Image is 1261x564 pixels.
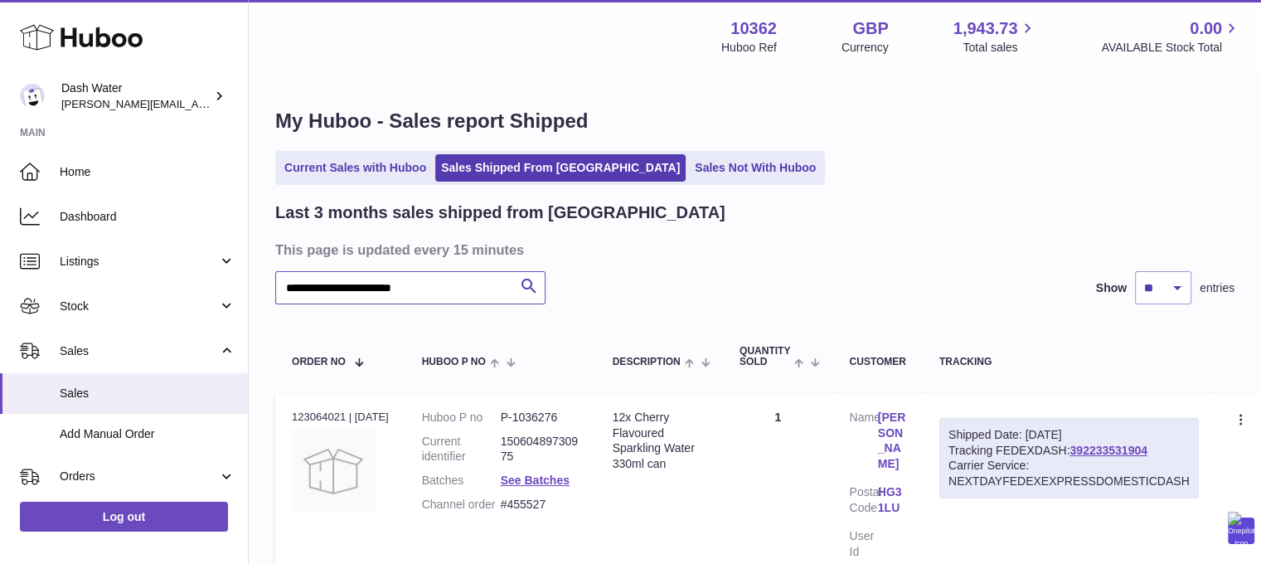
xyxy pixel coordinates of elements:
[60,386,235,401] span: Sales
[613,410,706,473] div: 12x Cherry Flavoured Sparkling Water 330ml can
[61,80,211,112] div: Dash Water
[501,497,580,513] dd: #455527
[849,528,877,560] dt: User Id
[939,418,1199,499] div: Tracking FEDEXDASH:
[422,410,501,425] dt: Huboo P no
[60,164,235,180] span: Home
[849,410,877,477] dt: Name
[740,346,790,367] span: Quantity Sold
[435,154,686,182] a: Sales Shipped From [GEOGRAPHIC_DATA]
[841,40,889,56] div: Currency
[1069,444,1147,457] a: 392233531904
[501,410,580,425] dd: P-1036276
[721,40,777,56] div: Huboo Ref
[939,357,1199,367] div: Tracking
[60,426,235,442] span: Add Manual Order
[275,241,1230,259] h3: This page is updated every 15 minutes
[730,17,777,40] strong: 10362
[20,502,228,532] a: Log out
[689,154,822,182] a: Sales Not With Huboo
[279,154,432,182] a: Current Sales with Huboo
[60,209,235,225] span: Dashboard
[501,434,580,465] dd: 15060489730975
[953,17,1037,56] a: 1,943.73 Total sales
[849,357,905,367] div: Customer
[60,299,218,314] span: Stock
[953,17,1018,40] span: 1,943.73
[422,357,486,367] span: Huboo P no
[948,458,1190,489] div: Carrier Service: NEXTDAYFEDEXEXPRESSDOMESTICDASH
[963,40,1036,56] span: Total sales
[61,97,332,110] span: [PERSON_NAME][EMAIL_ADDRESS][DOMAIN_NAME]
[20,84,45,109] img: james@dash-water.com
[1096,280,1127,296] label: Show
[1101,40,1241,56] span: AVAILABLE Stock Total
[422,497,501,513] dt: Channel order
[501,474,570,487] a: See Batches
[878,484,906,516] a: HG3 1LU
[852,17,888,40] strong: GBP
[849,484,877,520] dt: Postal Code
[422,473,501,489] dt: Batches
[60,469,218,484] span: Orders
[60,343,218,359] span: Sales
[878,410,906,473] a: [PERSON_NAME]
[275,108,1234,134] h1: My Huboo - Sales report Shipped
[613,357,681,367] span: Description
[60,254,218,270] span: Listings
[292,410,389,425] div: 123064021 | [DATE]
[1190,17,1222,40] span: 0.00
[275,202,725,224] h2: Last 3 months sales shipped from [GEOGRAPHIC_DATA]
[292,357,346,367] span: Order No
[1200,280,1234,296] span: entries
[948,427,1190,443] div: Shipped Date: [DATE]
[1101,17,1241,56] a: 0.00 AVAILABLE Stock Total
[422,434,501,465] dt: Current identifier
[292,430,375,513] img: no-photo.jpg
